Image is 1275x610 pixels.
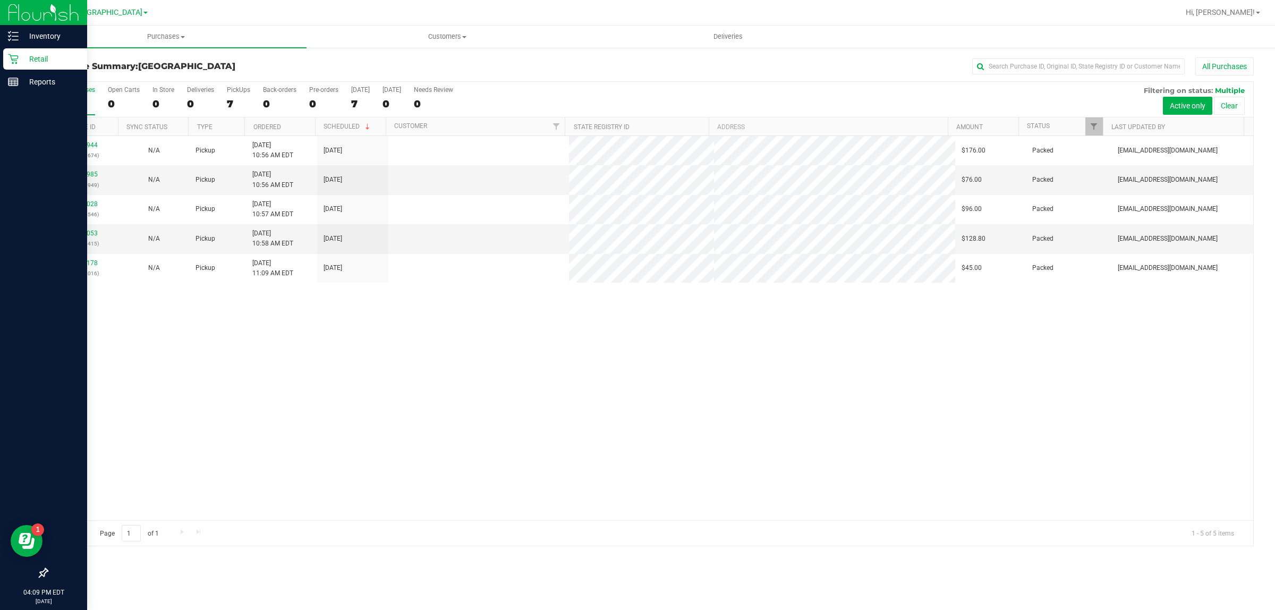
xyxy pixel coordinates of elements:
[68,141,98,149] a: 11982944
[1118,175,1218,185] span: [EMAIL_ADDRESS][DOMAIN_NAME]
[382,98,401,110] div: 0
[68,200,98,208] a: 11983028
[1032,263,1053,273] span: Packed
[962,263,982,273] span: $45.00
[709,117,948,136] th: Address
[148,234,160,244] button: N/A
[1163,97,1212,115] button: Active only
[1186,8,1255,16] span: Hi, [PERSON_NAME]!
[324,204,342,214] span: [DATE]
[187,98,214,110] div: 0
[195,175,215,185] span: Pickup
[148,176,160,183] span: Not Applicable
[68,171,98,178] a: 11982985
[309,98,338,110] div: 0
[148,204,160,214] button: N/A
[1032,204,1053,214] span: Packed
[68,259,98,267] a: 11983178
[195,204,215,214] span: Pickup
[1118,204,1218,214] span: [EMAIL_ADDRESS][DOMAIN_NAME]
[1032,234,1053,244] span: Packed
[1183,525,1243,541] span: 1 - 5 of 5 items
[547,117,565,135] a: Filter
[148,263,160,273] button: N/A
[195,263,215,273] span: Pickup
[324,123,372,130] a: Scheduled
[25,32,307,41] span: Purchases
[252,140,293,160] span: [DATE] 10:56 AM EDT
[1215,86,1245,95] span: Multiple
[588,26,869,48] a: Deliveries
[5,588,82,597] p: 04:09 PM EDT
[324,175,342,185] span: [DATE]
[1085,117,1103,135] a: Filter
[19,53,82,65] p: Retail
[91,525,167,541] span: Page of 1
[574,123,630,131] a: State Registry ID
[126,123,167,131] a: Sync Status
[351,98,370,110] div: 7
[414,86,453,94] div: Needs Review
[152,98,174,110] div: 0
[1144,86,1213,95] span: Filtering on status:
[227,98,250,110] div: 7
[1027,122,1050,130] a: Status
[324,146,342,156] span: [DATE]
[148,264,160,272] span: Not Applicable
[252,199,293,219] span: [DATE] 10:57 AM EDT
[972,58,1185,74] input: Search Purchase ID, Original ID, State Registry ID or Customer Name...
[148,205,160,213] span: Not Applicable
[148,235,160,242] span: Not Applicable
[19,75,82,88] p: Reports
[307,32,587,41] span: Customers
[962,175,982,185] span: $76.00
[962,204,982,214] span: $96.00
[138,61,235,71] span: [GEOGRAPHIC_DATA]
[1118,263,1218,273] span: [EMAIL_ADDRESS][DOMAIN_NAME]
[31,523,44,536] iframe: Resource center unread badge
[253,123,281,131] a: Ordered
[25,26,307,48] a: Purchases
[152,86,174,94] div: In Store
[5,597,82,605] p: [DATE]
[382,86,401,94] div: [DATE]
[252,228,293,249] span: [DATE] 10:58 AM EDT
[1195,57,1254,75] button: All Purchases
[148,175,160,185] button: N/A
[956,123,983,131] a: Amount
[699,32,757,41] span: Deliveries
[1111,123,1165,131] a: Last Updated By
[252,258,293,278] span: [DATE] 11:09 AM EDT
[962,146,985,156] span: $176.00
[195,234,215,244] span: Pickup
[1032,146,1053,156] span: Packed
[122,525,141,541] input: 1
[19,30,82,43] p: Inventory
[195,146,215,156] span: Pickup
[8,31,19,41] inline-svg: Inventory
[148,147,160,154] span: Not Applicable
[414,98,453,110] div: 0
[351,86,370,94] div: [DATE]
[11,525,42,557] iframe: Resource center
[70,8,142,17] span: [GEOGRAPHIC_DATA]
[252,170,293,190] span: [DATE] 10:56 AM EDT
[962,234,985,244] span: $128.80
[47,62,449,71] h3: Purchase Summary:
[324,234,342,244] span: [DATE]
[324,263,342,273] span: [DATE]
[148,146,160,156] button: N/A
[309,86,338,94] div: Pre-orders
[1118,234,1218,244] span: [EMAIL_ADDRESS][DOMAIN_NAME]
[1032,175,1053,185] span: Packed
[1214,97,1245,115] button: Clear
[263,86,296,94] div: Back-orders
[307,26,588,48] a: Customers
[8,54,19,64] inline-svg: Retail
[394,122,427,130] a: Customer
[68,230,98,237] a: 11983053
[1118,146,1218,156] span: [EMAIL_ADDRESS][DOMAIN_NAME]
[8,77,19,87] inline-svg: Reports
[108,86,140,94] div: Open Carts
